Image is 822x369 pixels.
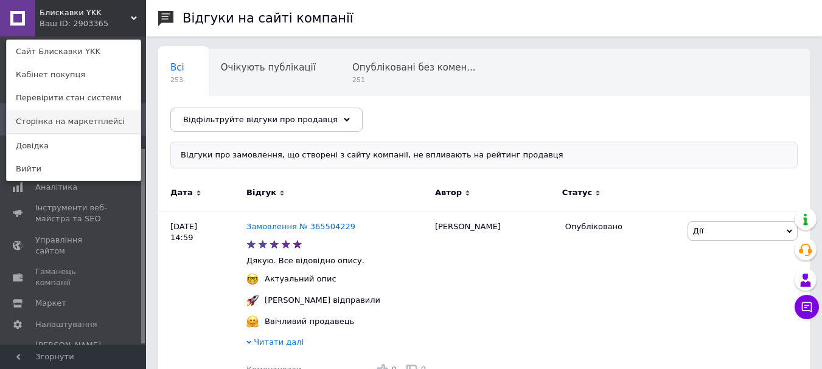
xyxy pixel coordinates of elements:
[7,134,141,157] a: Довідка
[35,202,113,224] span: Інструменти веб-майстра та SEO
[246,255,429,266] p: Дякую. Все відовідно опису.
[7,63,141,86] a: Кабінет покупця
[170,108,294,119] span: Опубликован на сайте, ...
[35,266,113,288] span: Гаманець компанії
[340,49,500,95] div: Опубліковані без коментаря
[254,337,304,347] span: Читати далі
[170,75,184,84] span: 253
[183,11,354,26] h1: Відгуки на сайті компанії
[7,157,141,181] a: Вийти
[40,18,91,29] div: Ваш ID: 2903365
[435,187,462,198] span: Автор
[40,7,131,18] span: Блискавки YKK
[246,316,259,328] img: :hugging_face:
[35,182,77,193] span: Аналітика
[7,86,141,109] a: Перевірити стан системи
[262,295,383,306] div: [PERSON_NAME] відправили
[35,298,66,309] span: Маркет
[158,95,318,142] div: Опубликован на сайте, Опубликован
[246,273,259,285] img: :nerd_face:
[246,187,276,198] span: Відгук
[246,222,355,231] a: Замовлення № 365504229
[170,142,798,168] div: Відгуки про замовлення, що створені з сайту компанії, не впливають на рейтинг продавця
[565,221,678,232] div: Опубліковано
[262,274,340,285] div: Актуальний опис
[246,337,429,351] div: Читати далі
[262,316,357,327] div: Ввічливий продавець
[7,110,141,133] a: Сторінка на маркетплейсі
[221,62,316,73] span: Очікують публікації
[170,187,193,198] span: Дата
[562,187,593,198] span: Статус
[352,62,476,73] span: Опубліковані без комен...
[35,235,113,257] span: Управління сайтом
[352,75,476,84] span: 251
[183,115,338,124] span: Відфільтруйте відгуки про продавця
[7,40,141,63] a: Сайт Блискавки YKK
[795,295,819,319] button: Чат з покупцем
[170,62,184,73] span: Всі
[35,319,97,330] span: Налаштування
[693,226,703,235] span: Дії
[246,294,259,306] img: :rocket:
